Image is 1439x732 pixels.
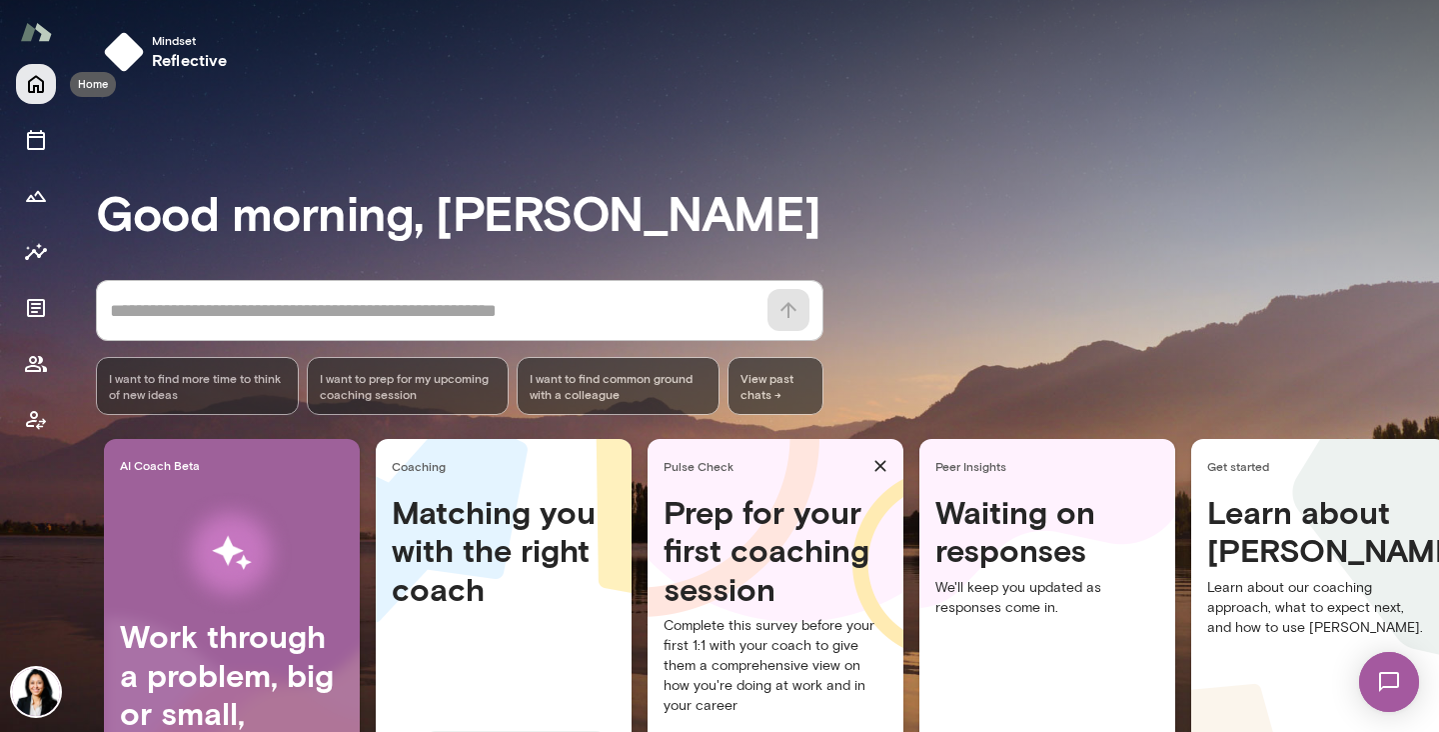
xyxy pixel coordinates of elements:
[96,357,299,415] div: I want to find more time to think of new ideas
[664,493,887,608] h4: Prep for your first coaching session
[16,288,56,328] button: Documents
[1207,578,1431,638] p: Learn about our coaching approach, what to expect next, and how to use [PERSON_NAME].
[16,344,56,384] button: Members
[664,616,887,716] p: Complete this survey before your first 1:1 with your coach to give them a comprehensive view on h...
[104,32,144,72] img: mindset
[1207,493,1431,570] h4: Learn about [PERSON_NAME]
[16,232,56,272] button: Insights
[70,72,116,97] div: Home
[16,400,56,440] button: Coach app
[16,176,56,216] button: Growth Plan
[392,493,616,608] h4: Matching you with the right coach
[935,493,1159,570] h4: Waiting on responses
[12,668,60,716] img: Monica Aggarwal
[664,458,865,474] span: Pulse Check
[935,578,1159,618] p: We'll keep you updated as responses come in.
[320,370,497,402] span: I want to prep for my upcoming coaching session
[120,457,352,473] span: AI Coach Beta
[16,120,56,160] button: Sessions
[143,490,321,617] img: AI Workflows
[1207,458,1439,474] span: Get started
[517,357,719,415] div: I want to find common ground with a colleague
[109,370,286,402] span: I want to find more time to think of new ideas
[152,32,228,48] span: Mindset
[392,458,624,474] span: Coaching
[96,184,1439,240] h3: Good morning, [PERSON_NAME]
[20,13,52,51] img: Mento
[16,64,56,104] button: Home
[935,458,1167,474] span: Peer Insights
[152,48,228,72] h6: reflective
[530,370,707,402] span: I want to find common ground with a colleague
[307,357,510,415] div: I want to prep for my upcoming coaching session
[727,357,823,415] span: View past chats ->
[96,24,244,80] button: Mindsetreflective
